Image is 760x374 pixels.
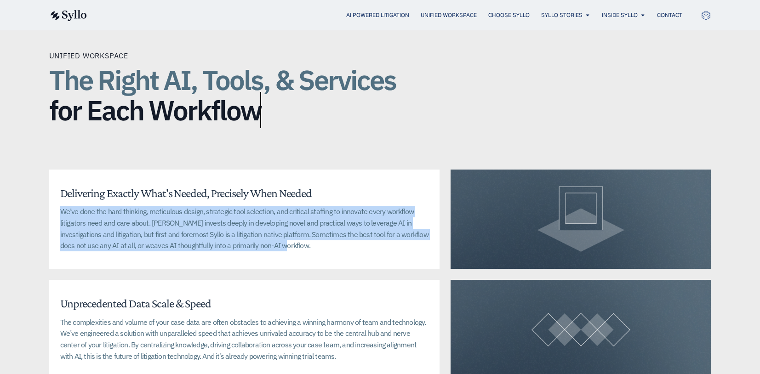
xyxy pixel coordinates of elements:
[49,95,261,125] span: for Each Workflow
[49,62,396,98] span: The Right AI, Tools, & Services
[602,11,638,19] a: Inside Syllo
[49,50,129,61] div: Unified Workspace
[488,11,530,19] a: Choose Syllo
[105,11,682,20] nav: Menu
[541,11,583,19] a: Syllo Stories
[60,296,211,311] h4: Unprecedented Data Scale & Speed
[105,11,682,20] div: Menu Toggle
[60,206,429,251] p: We’ve done the hard thinking, meticulous design, strategic tool selection, and critical staffing ...
[49,10,87,21] img: syllo
[421,11,477,19] a: Unified Workspace
[346,11,409,19] a: AI Powered Litigation
[60,186,312,200] h4: Delivering Exactly What's Needed, Precisely When Needed
[60,317,429,362] p: The complexities and volume of your case data are often obstacles to achieving a winning harmony ...
[657,11,682,19] a: Contact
